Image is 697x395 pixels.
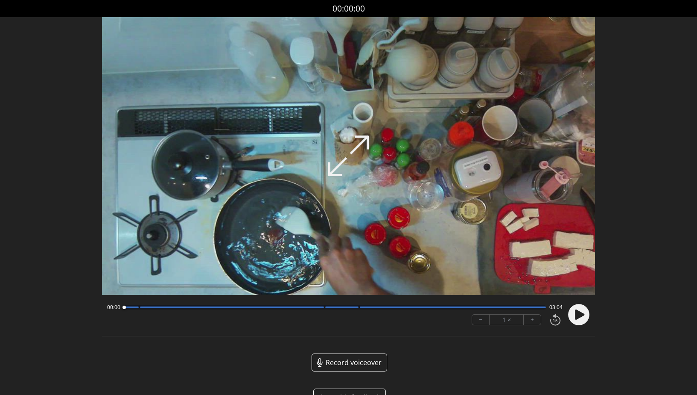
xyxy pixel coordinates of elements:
[472,315,490,325] button: −
[524,315,541,325] button: +
[490,315,524,325] div: 1 ×
[549,304,563,311] span: 03:04
[326,357,382,368] span: Record voiceover
[107,304,120,311] span: 00:00
[312,354,387,371] a: Record voiceover
[332,3,365,15] a: 00:00:00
